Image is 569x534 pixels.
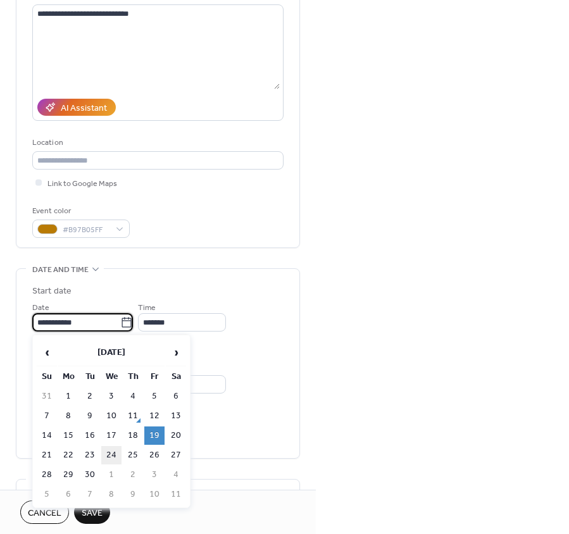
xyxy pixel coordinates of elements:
td: 22 [58,446,78,464]
td: 29 [58,466,78,484]
td: 7 [80,485,100,504]
td: 20 [166,426,186,445]
th: We [101,368,122,386]
td: 30 [80,466,100,484]
td: 6 [166,387,186,406]
span: ‹ [37,340,56,365]
span: Date and time [32,263,89,276]
td: 25 [123,446,143,464]
td: 11 [123,407,143,425]
td: 26 [144,446,165,464]
span: Link to Google Maps [47,177,117,190]
td: 15 [58,426,78,445]
td: 18 [123,426,143,445]
td: 27 [166,446,186,464]
td: 2 [80,387,100,406]
td: 17 [101,426,122,445]
td: 1 [101,466,122,484]
td: 9 [80,407,100,425]
td: 12 [144,407,165,425]
th: Mo [58,368,78,386]
td: 23 [80,446,100,464]
td: 5 [144,387,165,406]
td: 19 [144,426,165,445]
td: 8 [101,485,122,504]
td: 21 [37,446,57,464]
span: #B97B05FF [63,223,109,237]
div: Location [32,136,281,149]
td: 9 [123,485,143,504]
th: Th [123,368,143,386]
td: 10 [101,407,122,425]
span: Cancel [28,507,61,520]
td: 13 [166,407,186,425]
span: › [166,340,185,365]
td: 5 [37,485,57,504]
th: Tu [80,368,100,386]
th: [DATE] [58,339,165,366]
td: 28 [37,466,57,484]
td: 14 [37,426,57,445]
td: 11 [166,485,186,504]
td: 4 [166,466,186,484]
div: Start date [32,285,72,298]
button: AI Assistant [37,99,116,116]
span: Date [32,301,49,314]
button: Cancel [20,500,69,524]
td: 1 [58,387,78,406]
td: 3 [101,387,122,406]
th: Su [37,368,57,386]
td: 3 [144,466,165,484]
td: 2 [123,466,143,484]
td: 6 [58,485,78,504]
span: Time [138,301,156,314]
td: 16 [80,426,100,445]
td: 24 [101,446,122,464]
td: 4 [123,387,143,406]
td: 31 [37,387,57,406]
td: 8 [58,407,78,425]
button: Save [74,500,110,524]
td: 10 [144,485,165,504]
div: Event color [32,204,127,218]
td: 7 [37,407,57,425]
span: Save [82,507,103,520]
div: AI Assistant [61,102,107,115]
th: Sa [166,368,186,386]
th: Fr [144,368,165,386]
